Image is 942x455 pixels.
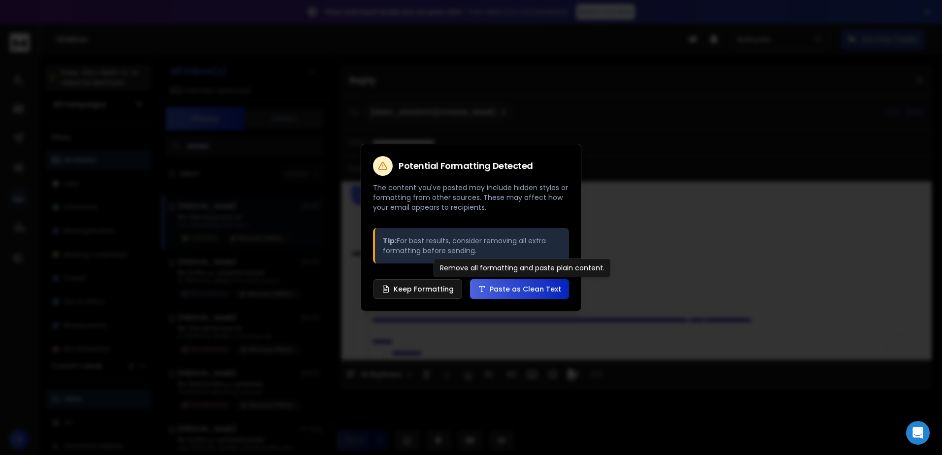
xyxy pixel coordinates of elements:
[434,259,611,277] div: Remove all formatting and paste plain content.
[373,279,462,299] button: Keep Formatting
[383,236,397,246] strong: Tip:
[470,279,569,299] button: Paste as Clean Text
[373,183,569,212] p: The content you've pasted may include hidden styles or formatting from other sources. These may a...
[906,421,930,445] div: Open Intercom Messenger
[399,162,533,170] h2: Potential Formatting Detected
[383,236,561,256] p: For best results, consider removing all extra formatting before sending.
